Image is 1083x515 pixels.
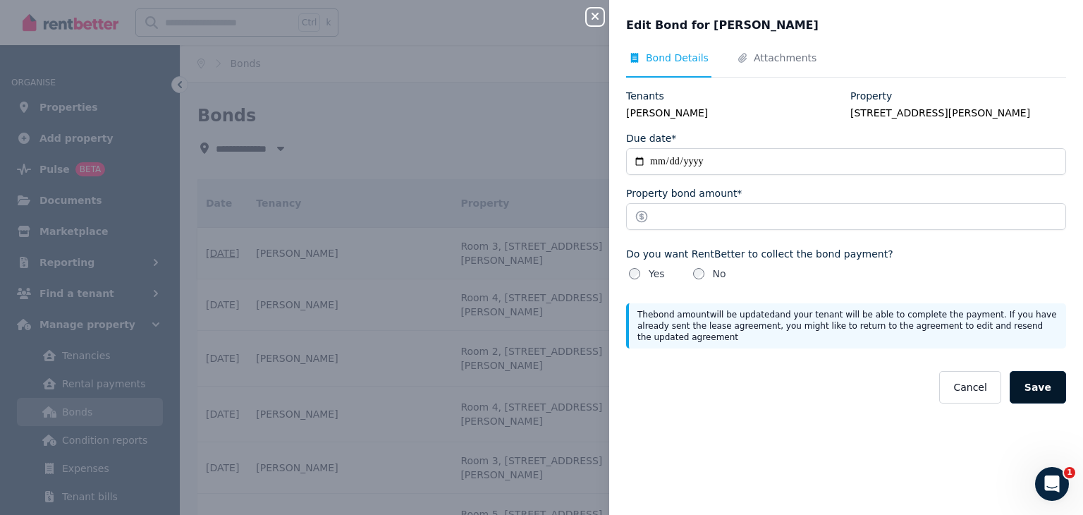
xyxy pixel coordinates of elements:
[713,267,726,281] label: No
[626,186,742,200] label: Property bond amount*
[626,51,1066,78] nav: Tabs
[850,106,1066,120] legend: [STREET_ADDRESS][PERSON_NAME]
[1064,467,1075,478] span: 1
[646,51,709,65] span: Bond Details
[626,89,664,103] label: Tenants
[626,131,676,145] label: Due date*
[1035,467,1069,501] iframe: Intercom live chat
[649,267,665,281] label: Yes
[626,247,1066,261] label: Do you want RentBetter to collect the bond payment?
[754,51,816,65] span: Attachments
[850,89,892,103] label: Property
[939,371,1001,404] button: Cancel
[626,17,819,34] span: Edit Bond for [PERSON_NAME]
[1010,371,1066,404] button: Save
[637,309,1058,343] p: The bond amount will be updated and your tenant will be able to complete the payment. If you have...
[626,106,842,120] legend: [PERSON_NAME]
